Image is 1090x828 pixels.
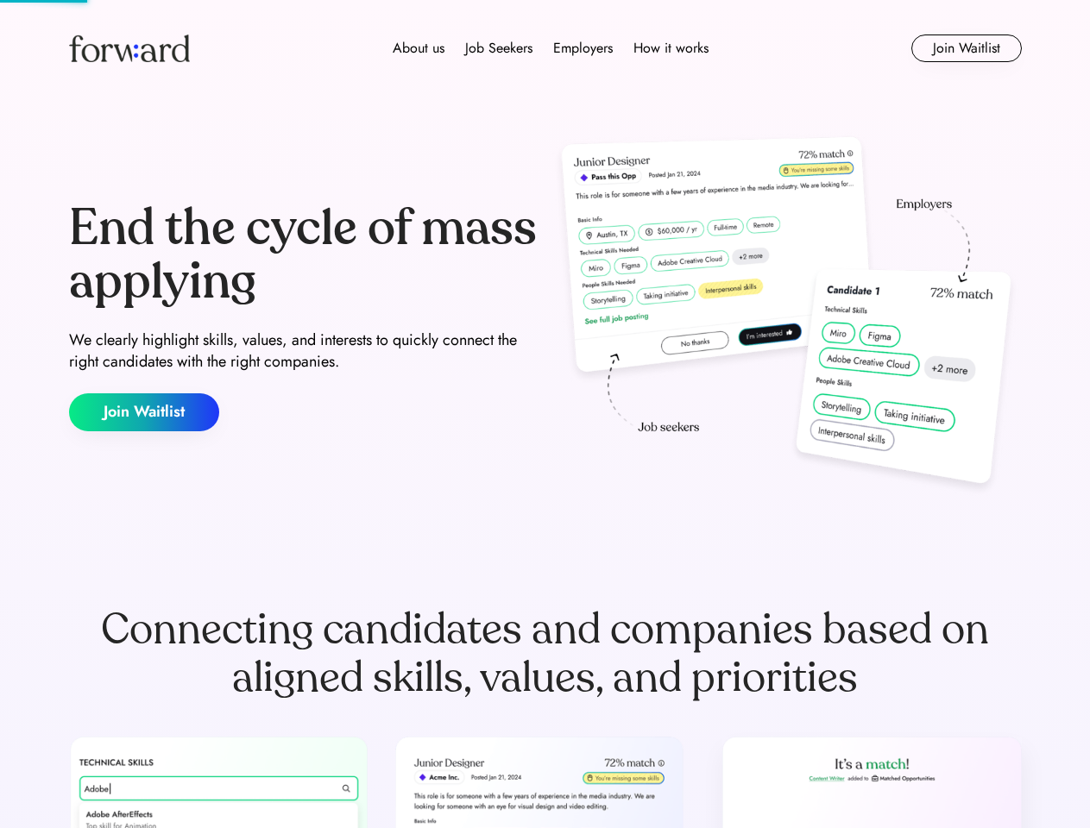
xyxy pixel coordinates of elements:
div: Job Seekers [465,38,532,59]
div: About us [393,38,444,59]
div: Employers [553,38,613,59]
button: Join Waitlist [911,34,1022,62]
button: Join Waitlist [69,393,219,431]
div: Connecting candidates and companies based on aligned skills, values, and priorities [69,605,1022,702]
img: hero-image.png [552,131,1022,502]
img: Forward logo [69,34,190,62]
div: How it works [633,38,709,59]
div: We clearly highlight skills, values, and interests to quickly connect the right candidates with t... [69,329,539,373]
div: End the cycle of mass applying [69,202,539,308]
